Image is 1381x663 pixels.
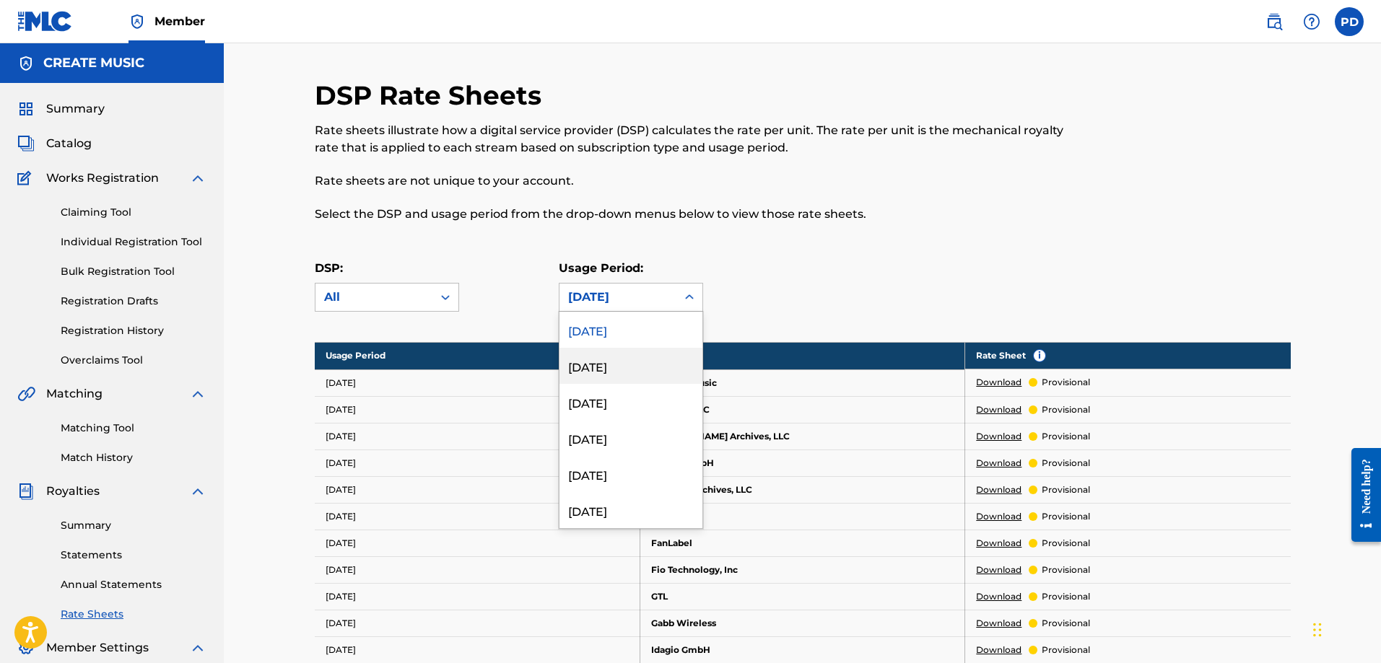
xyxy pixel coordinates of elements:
[17,483,35,500] img: Royalties
[61,323,206,338] a: Registration History
[1309,594,1381,663] iframe: Chat Widget
[640,449,965,476] td: Boxine GmbH
[61,205,206,220] a: Claiming Tool
[17,639,35,657] img: Member Settings
[154,13,205,30] span: Member
[61,353,206,368] a: Overclaims Tool
[976,537,1021,550] a: Download
[17,100,35,118] img: Summary
[976,590,1021,603] a: Download
[17,11,73,32] img: MLC Logo
[976,430,1021,443] a: Download
[1042,403,1090,416] p: provisional
[559,420,702,456] div: [DATE]
[640,530,965,556] td: FanLabel
[1297,7,1326,36] div: Help
[46,100,105,118] span: Summary
[46,639,149,657] span: Member Settings
[1335,7,1364,36] div: User Menu
[17,135,92,152] a: CatalogCatalog
[128,13,146,30] img: Top Rightsholder
[315,172,1066,190] p: Rate sheets are not unique to your account.
[17,55,35,72] img: Accounts
[1042,590,1090,603] p: provisional
[1034,350,1045,361] span: i
[315,261,343,275] label: DSP:
[61,607,206,622] a: Rate Sheets
[976,457,1021,470] a: Download
[315,79,549,112] h2: DSP Rate Sheets
[1042,537,1090,550] p: provisional
[189,639,206,657] img: expand
[640,610,965,636] td: Gabb Wireless
[559,456,702,492] div: [DATE]
[46,483,100,500] span: Royalties
[315,476,640,503] td: [DATE]
[976,403,1021,416] a: Download
[1303,13,1320,30] img: help
[1042,617,1090,630] p: provisional
[559,261,643,275] label: Usage Period:
[315,610,640,636] td: [DATE]
[640,396,965,423] td: Beatport LLC
[559,348,702,384] div: [DATE]
[61,234,206,250] a: Individual Registration Tool
[17,135,35,152] img: Catalog
[976,644,1021,657] a: Download
[315,503,640,530] td: [DATE]
[61,577,206,592] a: Annual Statements
[46,170,159,187] span: Works Registration
[965,342,1290,369] th: Rate Sheet
[640,423,965,449] td: [PERSON_NAME] Archives, LLC
[640,556,965,583] td: Fio Technology, Inc
[17,100,105,118] a: SummarySummary
[315,449,640,476] td: [DATE]
[1042,483,1090,496] p: provisional
[189,385,206,403] img: expand
[640,476,965,503] td: Classical Archives, LLC
[640,583,965,610] td: GTL
[315,636,640,663] td: [DATE]
[315,342,640,369] th: Usage Period
[640,636,965,663] td: Idagio GmbH
[976,376,1021,389] a: Download
[61,548,206,563] a: Statements
[976,510,1021,523] a: Download
[43,55,144,71] h5: CREATE MUSIC
[559,492,702,528] div: [DATE]
[1042,457,1090,470] p: provisional
[189,483,206,500] img: expand
[1341,437,1381,553] iframe: Resource Center
[1042,563,1090,576] p: provisional
[315,206,1066,223] p: Select the DSP and usage period from the drop-down menus below to view those rate sheets.
[315,423,640,449] td: [DATE]
[61,294,206,309] a: Registration Drafts
[1042,376,1090,389] p: provisional
[315,583,640,610] td: [DATE]
[61,450,206,465] a: Match History
[46,385,103,403] span: Matching
[1313,608,1322,651] div: Drag
[1260,7,1289,36] a: Public Search
[1265,13,1283,30] img: search
[640,342,965,369] th: DSP
[568,289,668,306] div: [DATE]
[1042,430,1090,443] p: provisional
[17,170,36,187] img: Works Registration
[976,563,1021,576] a: Download
[1042,510,1090,523] p: provisional
[315,530,640,556] td: [DATE]
[61,518,206,533] a: Summary
[46,135,92,152] span: Catalog
[559,312,702,348] div: [DATE]
[976,483,1021,496] a: Download
[61,421,206,436] a: Matching Tool
[61,264,206,279] a: Bulk Registration Tool
[1042,644,1090,657] p: provisional
[315,556,640,583] td: [DATE]
[976,617,1021,630] a: Download
[315,122,1066,157] p: Rate sheets illustrate how a digital service provider (DSP) calculates the rate per unit. The rat...
[640,369,965,396] td: Amazon Music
